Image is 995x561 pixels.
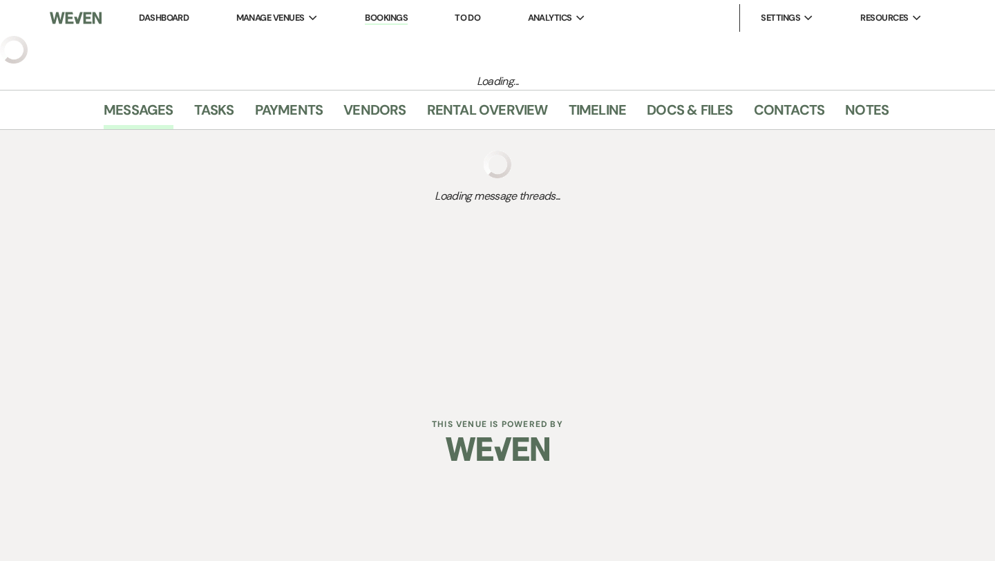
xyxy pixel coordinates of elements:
span: Manage Venues [236,11,305,25]
a: To Do [455,12,480,23]
span: Analytics [528,11,572,25]
a: Rental Overview [427,99,548,129]
a: Notes [845,99,889,129]
span: Resources [860,11,908,25]
a: Docs & Files [647,99,732,129]
a: Payments [255,99,323,129]
a: Vendors [343,99,406,129]
a: Timeline [569,99,627,129]
a: Contacts [754,99,825,129]
a: Dashboard [139,12,189,23]
img: loading spinner [484,151,511,178]
img: Weven Logo [50,3,102,32]
a: Tasks [194,99,234,129]
a: Bookings [365,12,408,25]
img: Weven Logo [446,425,549,473]
span: Settings [761,11,800,25]
a: Messages [104,99,173,129]
span: Loading message threads... [104,188,891,205]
